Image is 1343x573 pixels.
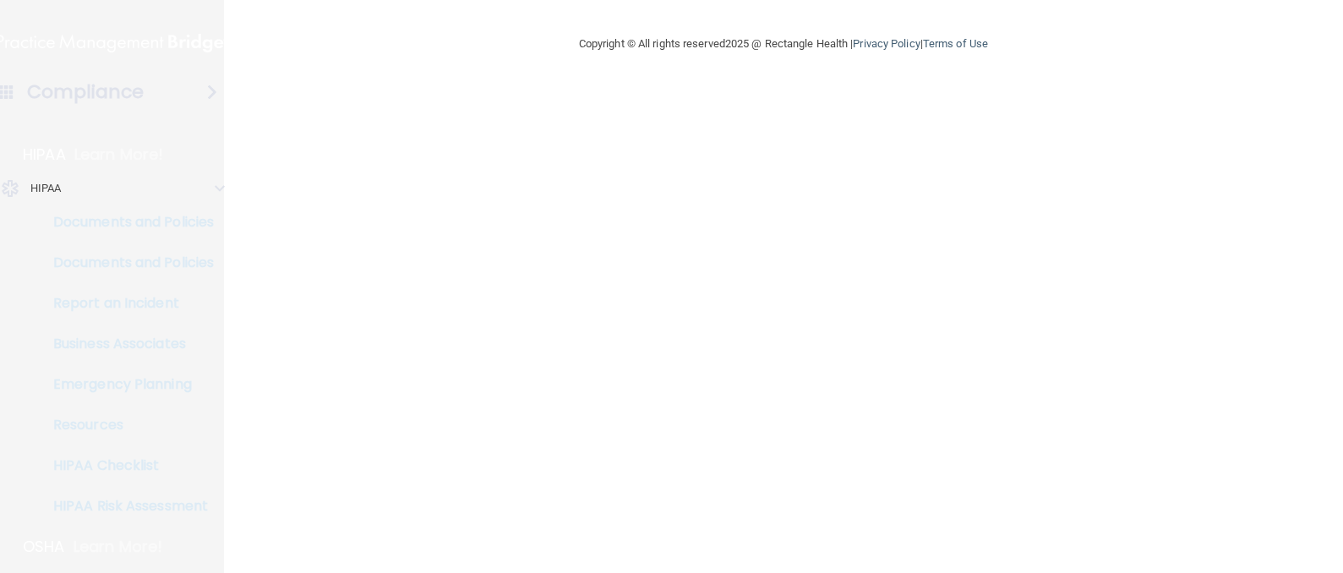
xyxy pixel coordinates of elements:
p: Documents and Policies [11,254,242,271]
p: Resources [11,417,242,434]
p: HIPAA Risk Assessment [11,498,242,515]
p: HIPAA Checklist [11,457,242,474]
a: Terms of Use [923,37,988,50]
div: Copyright © All rights reserved 2025 @ Rectangle Health | | [475,17,1092,71]
p: HIPAA [30,178,62,199]
h4: Compliance [27,80,145,104]
p: HIPAA [23,145,66,165]
p: OSHA [23,537,65,557]
a: Privacy Policy [853,37,920,50]
p: Learn More! [74,145,164,165]
p: Documents and Policies [11,214,242,231]
p: Emergency Planning [11,376,242,393]
p: Business Associates [11,336,242,352]
p: Report an Incident [11,295,242,312]
p: Learn More! [74,537,163,557]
